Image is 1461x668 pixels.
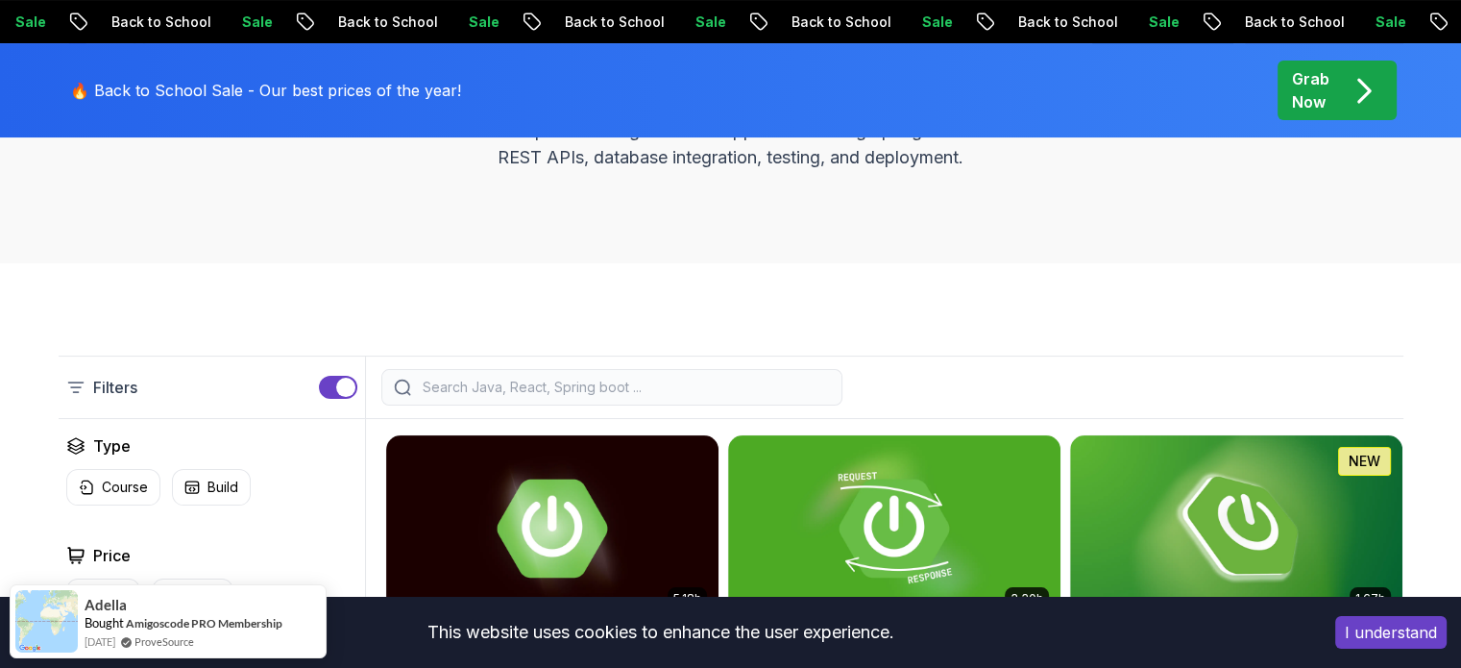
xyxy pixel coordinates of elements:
a: ProveSource [134,633,194,650]
h2: Type [93,434,131,458]
p: Back to School [807,12,937,32]
p: Sale [711,12,772,32]
p: Back to School [353,12,484,32]
p: Filters [93,376,137,399]
p: Sale [484,12,546,32]
span: [DATE] [85,633,115,650]
p: Back to School [580,12,711,32]
button: Course [66,469,160,506]
p: Sale [937,12,999,32]
p: Back to School [1034,12,1164,32]
p: 5.18h [673,591,701,606]
p: Back to School [127,12,257,32]
span: Bought [85,615,124,631]
button: Build [172,469,251,506]
p: 3.30h [1011,591,1043,606]
span: Adella [85,597,127,613]
img: Advanced Spring Boot card [386,435,718,622]
p: Learn to build production-grade Java applications using Spring Boot. Includes REST APIs, database... [408,117,1054,171]
p: Sale [31,12,92,32]
button: Pro [66,579,140,616]
p: Course [102,478,148,497]
p: Sale [1164,12,1226,32]
p: Build [207,478,238,497]
p: Grab Now [1292,67,1329,113]
img: Spring Boot for Beginners card [1070,435,1402,622]
p: NEW [1349,452,1380,471]
p: Sale [1391,12,1452,32]
button: Accept cookies [1335,616,1447,649]
img: Building APIs with Spring Boot card [728,435,1060,622]
p: Back to School [1260,12,1391,32]
input: Search Java, React, Spring boot ... [419,378,830,397]
button: Free [152,579,233,616]
img: provesource social proof notification image [15,590,78,653]
a: Amigoscode PRO Membership [126,616,282,631]
div: This website uses cookies to enhance the user experience. [14,611,1306,654]
h2: Price [93,544,131,567]
p: 🔥 Back to School Sale - Our best prices of the year! [70,79,461,102]
p: Sale [257,12,319,32]
p: 1.67h [1355,591,1385,606]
